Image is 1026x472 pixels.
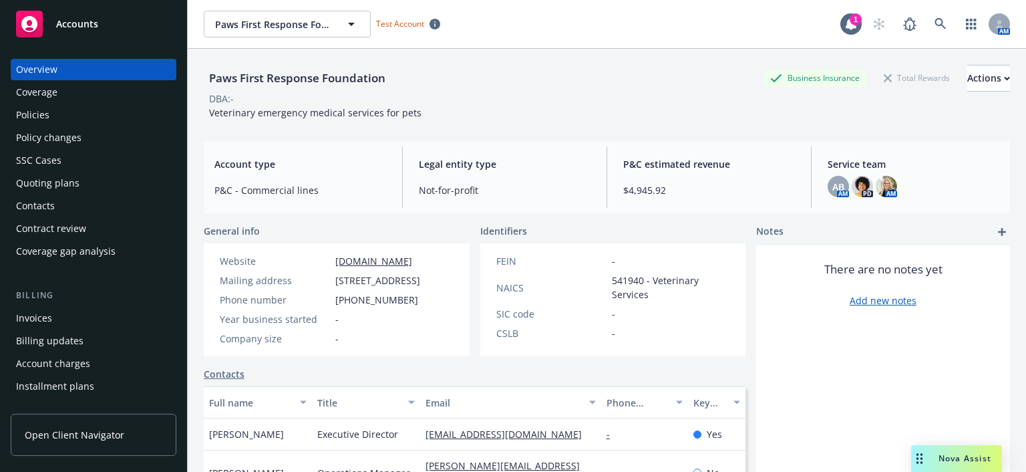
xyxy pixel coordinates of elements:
[16,104,49,126] div: Policies
[496,254,607,268] div: FEIN
[371,17,446,31] span: Test Account
[214,157,386,171] span: Account type
[623,183,795,197] span: $4,945.92
[623,157,795,171] span: P&C estimated revenue
[11,172,176,194] a: Quoting plans
[312,386,420,419] button: Title
[756,224,784,240] span: Notes
[11,195,176,217] a: Contacts
[693,396,726,410] div: Key contact
[16,376,94,397] div: Installment plans
[480,224,527,238] span: Identifiers
[876,176,897,197] img: photo
[16,241,116,262] div: Coverage gap analysis
[911,445,928,472] div: Drag to move
[16,195,55,217] div: Contacts
[612,273,730,302] span: 541940 - Veterinary Services
[16,127,81,148] div: Policy changes
[25,428,124,442] span: Open Client Navigator
[877,70,957,86] div: Total Rewards
[11,218,176,239] a: Contract review
[11,5,176,43] a: Accounts
[204,367,244,381] a: Contacts
[220,293,330,307] div: Phone number
[220,273,330,287] div: Mailing address
[209,396,292,410] div: Full name
[11,376,176,397] a: Installment plans
[11,59,176,80] a: Overview
[612,307,615,321] span: -
[11,308,176,329] a: Invoices
[214,183,386,197] span: P&C - Commercial lines
[994,224,1010,240] a: add
[607,396,668,410] div: Phone number
[220,254,330,268] div: Website
[56,19,98,29] span: Accounts
[852,176,873,197] img: photo
[425,428,592,441] a: [EMAIL_ADDRESS][DOMAIN_NAME]
[938,453,991,464] span: Nova Assist
[496,281,607,295] div: NAICS
[420,386,601,419] button: Email
[317,396,400,410] div: Title
[16,82,57,103] div: Coverage
[601,386,688,419] button: Phone number
[209,106,421,119] span: Veterinary emergency medical services for pets
[16,353,90,374] div: Account charges
[607,428,621,441] a: -
[317,427,398,441] span: Executive Director
[11,353,176,374] a: Account charges
[376,18,424,29] span: Test Account
[419,183,590,197] span: Not-for-profit
[896,11,923,37] a: Report a Bug
[204,224,260,238] span: General info
[335,312,339,326] span: -
[927,11,954,37] a: Search
[11,150,176,171] a: SSC Cases
[866,11,892,37] a: Start snowing
[16,172,79,194] div: Quoting plans
[958,11,985,37] a: Switch app
[850,13,862,25] div: 1
[11,104,176,126] a: Policies
[824,261,943,277] span: There are no notes yet
[688,386,746,419] button: Key contact
[967,65,1010,92] button: Actions
[16,218,86,239] div: Contract review
[828,157,999,171] span: Service team
[11,241,176,262] a: Coverage gap analysis
[204,70,391,87] div: Paws First Response Foundation
[209,427,284,441] span: [PERSON_NAME]
[911,445,1002,472] button: Nova Assist
[16,59,57,80] div: Overview
[220,332,330,346] div: Company size
[496,307,607,321] div: SIC code
[16,330,83,352] div: Billing updates
[335,332,339,346] span: -
[204,11,371,37] button: Paws First Response Foundation
[11,82,176,103] a: Coverage
[220,312,330,326] div: Year business started
[11,127,176,148] a: Policy changes
[11,289,176,302] div: Billing
[16,150,61,171] div: SSC Cases
[707,427,722,441] span: Yes
[832,180,844,194] span: AB
[763,70,866,86] div: Business Insurance
[967,66,1010,91] div: Actions
[204,386,312,419] button: Full name
[11,330,176,352] a: Billing updates
[335,255,412,267] a: [DOMAIN_NAME]
[496,326,607,340] div: CSLB
[16,308,52,329] div: Invoices
[335,293,418,307] span: [PHONE_NUMBER]
[419,157,590,171] span: Legal entity type
[612,254,615,268] span: -
[612,326,615,340] span: -
[850,293,916,308] a: Add new notes
[335,273,420,287] span: [STREET_ADDRESS]
[209,92,234,106] div: DBA: -
[215,17,331,31] span: Paws First Response Foundation
[425,396,580,410] div: Email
